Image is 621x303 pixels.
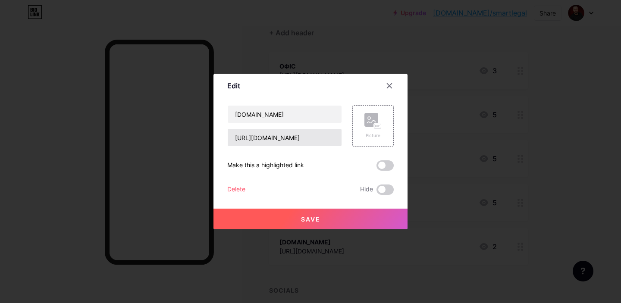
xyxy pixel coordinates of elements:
[228,106,342,123] input: Title
[213,209,408,229] button: Save
[227,81,240,91] div: Edit
[228,129,342,146] input: URL
[364,132,382,139] div: Picture
[301,216,320,223] span: Save
[227,160,304,171] div: Make this a highlighted link
[360,184,373,195] span: Hide
[227,184,245,195] div: Delete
